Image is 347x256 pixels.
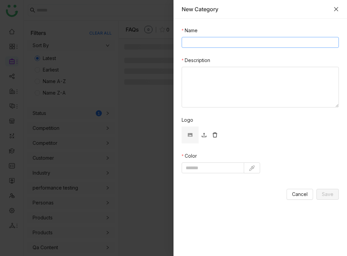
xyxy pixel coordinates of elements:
[182,152,197,160] label: Color
[182,57,210,64] label: Description
[316,189,339,200] button: Save
[287,189,313,200] button: Cancel
[333,6,339,12] button: Close
[182,5,330,13] div: New Category
[182,27,198,34] label: Name
[182,116,193,124] label: Logo
[292,191,308,198] span: Cancel
[249,165,255,171] img: picker.svg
